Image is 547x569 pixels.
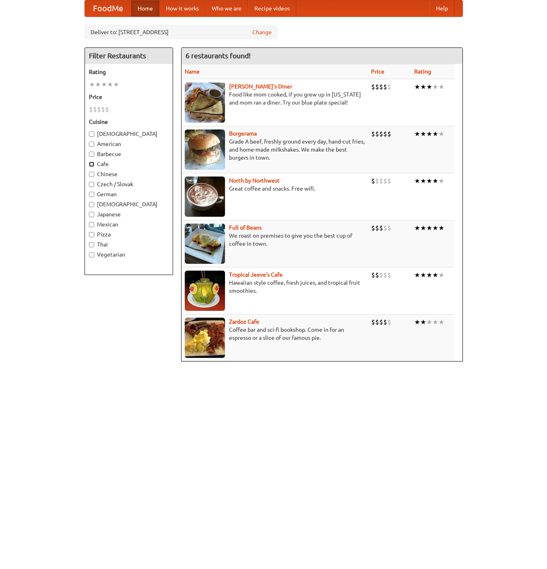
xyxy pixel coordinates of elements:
[229,271,283,278] b: Tropical Jeeve's Cafe
[159,0,205,16] a: How it works
[420,177,426,185] li: ★
[438,177,444,185] li: ★
[89,160,169,168] label: Cafe
[185,271,225,311] img: jeeves.jpg
[383,318,387,327] li: $
[420,318,426,327] li: ★
[185,177,225,217] img: north.jpg
[383,271,387,279] li: $
[89,220,169,228] label: Mexican
[95,80,101,89] li: ★
[89,131,94,137] input: [DEMOGRAPHIC_DATA]
[131,0,159,16] a: Home
[371,224,375,232] li: $
[429,0,454,16] a: Help
[89,222,94,227] input: Mexican
[89,68,169,76] h5: Rating
[438,318,444,327] li: ★
[89,150,169,158] label: Barbecue
[89,192,94,197] input: German
[371,82,375,91] li: $
[426,129,432,138] li: ★
[105,105,109,114] li: $
[229,224,262,231] b: Full of Beans
[107,80,113,89] li: ★
[101,105,105,114] li: $
[248,0,296,16] a: Recipe videos
[375,271,379,279] li: $
[379,82,383,91] li: $
[426,224,432,232] li: ★
[85,25,278,39] div: Deliver to: [STREET_ADDRESS]
[97,105,101,114] li: $
[185,138,365,162] p: Grade A beef, freshly ground every day, hand-cut fries, and home-made milkshakes. We make the bes...
[414,271,420,279] li: ★
[205,0,248,16] a: Who we are
[432,129,438,138] li: ★
[371,271,375,279] li: $
[185,185,365,193] p: Great coffee and snacks. Free wifi.
[229,83,292,90] a: [PERSON_NAME]'s Diner
[375,129,379,138] li: $
[185,326,365,342] p: Coffee bar and sci-fi bookshop. Come in for an espresso or a slice of our famous pie.
[414,68,431,75] a: Rating
[387,129,391,138] li: $
[414,318,420,327] li: ★
[229,177,280,184] a: North by Northwest
[89,152,94,157] input: Barbecue
[379,177,383,185] li: $
[375,177,379,185] li: $
[186,52,251,60] ng-pluralize: 6 restaurants found!
[426,318,432,327] li: ★
[375,224,379,232] li: $
[383,82,387,91] li: $
[185,279,365,295] p: Hawaiian style coffee, fresh juices, and tropical fruit smoothies.
[89,240,169,249] label: Thai
[375,82,379,91] li: $
[426,177,432,185] li: ★
[252,28,272,36] a: Change
[387,271,391,279] li: $
[438,82,444,91] li: ★
[383,129,387,138] li: $
[185,318,225,358] img: zardoz.jpg
[379,224,383,232] li: $
[89,232,94,237] input: Pizza
[89,251,169,259] label: Vegetarian
[383,224,387,232] li: $
[387,318,391,327] li: $
[229,318,259,325] a: Zardoz Cafe
[420,224,426,232] li: ★
[89,242,94,247] input: Thai
[85,0,131,16] a: FoodMe
[426,82,432,91] li: ★
[432,177,438,185] li: ★
[229,130,257,137] a: Burgerama
[89,190,169,198] label: German
[89,182,94,187] input: Czech / Slovak
[93,105,97,114] li: $
[420,129,426,138] li: ★
[89,162,94,167] input: Cafe
[89,212,94,217] input: Japanese
[101,80,107,89] li: ★
[414,129,420,138] li: ★
[89,142,94,147] input: American
[371,129,375,138] li: $
[185,82,225,123] img: sallys.jpg
[438,129,444,138] li: ★
[113,80,119,89] li: ★
[89,172,94,177] input: Chinese
[438,271,444,279] li: ★
[89,93,169,101] h5: Price
[89,170,169,178] label: Chinese
[375,318,379,327] li: $
[89,210,169,218] label: Japanese
[414,177,420,185] li: ★
[426,271,432,279] li: ★
[89,80,95,89] li: ★
[432,224,438,232] li: ★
